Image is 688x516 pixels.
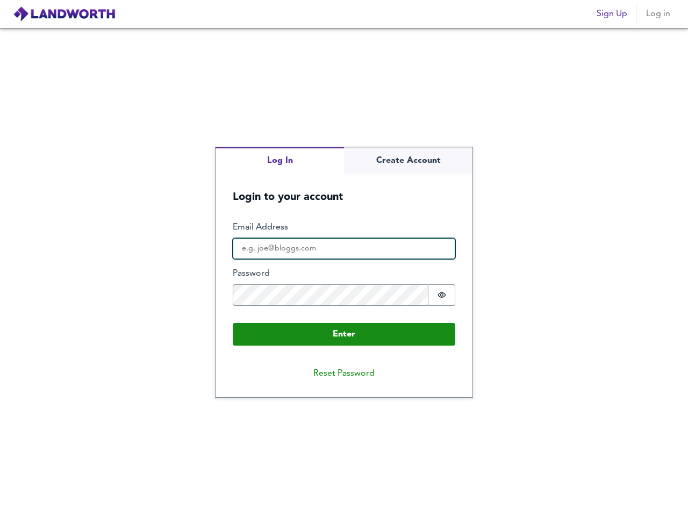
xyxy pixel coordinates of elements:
[233,221,455,234] label: Email Address
[216,174,472,204] h5: Login to your account
[13,6,116,22] img: logo
[597,6,627,21] span: Sign Up
[641,3,675,25] button: Log in
[233,268,455,280] label: Password
[233,238,455,260] input: e.g. joe@bloggs.com
[344,147,472,174] button: Create Account
[592,3,632,25] button: Sign Up
[233,323,455,346] button: Enter
[428,284,455,306] button: Show password
[216,147,344,174] button: Log In
[305,363,383,384] button: Reset Password
[645,6,671,21] span: Log in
